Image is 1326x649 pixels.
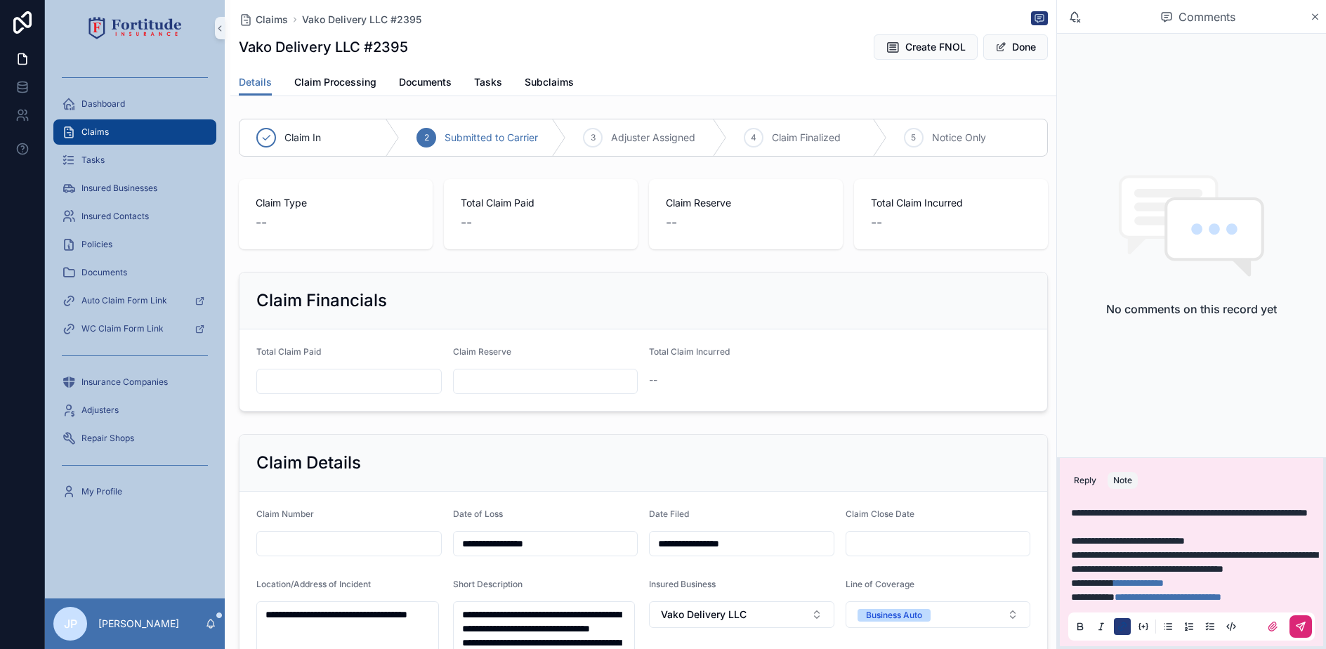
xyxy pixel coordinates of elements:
[453,509,503,519] span: Date of Loss
[53,91,216,117] a: Dashboard
[905,40,966,54] span: Create FNOL
[81,433,134,444] span: Repair Shops
[591,132,596,143] span: 3
[453,579,523,589] span: Short Description
[525,70,574,98] a: Subclaims
[53,398,216,423] a: Adjusters
[53,426,216,451] a: Repair Shops
[932,131,986,145] span: Notice Only
[611,131,695,145] span: Adjuster Assigned
[461,213,472,232] span: --
[294,75,376,89] span: Claim Processing
[81,211,149,222] span: Insured Contacts
[53,176,216,201] a: Insured Businesses
[53,119,216,145] a: Claims
[53,147,216,173] a: Tasks
[53,369,216,395] a: Insurance Companies
[399,75,452,89] span: Documents
[81,155,105,166] span: Tasks
[846,601,1031,628] button: Select Button
[453,346,511,357] span: Claim Reserve
[256,13,288,27] span: Claims
[81,239,112,250] span: Policies
[1108,472,1138,489] button: Note
[81,183,157,194] span: Insured Businesses
[1179,8,1235,25] span: Comments
[1068,472,1102,489] button: Reply
[866,609,922,622] div: Business Auto
[53,316,216,341] a: WC Claim Form Link
[772,131,841,145] span: Claim Finalized
[302,13,421,27] a: Vako Delivery LLC #2395
[256,346,321,357] span: Total Claim Paid
[846,579,914,589] span: Line of Coverage
[911,132,916,143] span: 5
[53,288,216,313] a: Auto Claim Form Link
[81,405,119,416] span: Adjusters
[239,70,272,96] a: Details
[53,260,216,285] a: Documents
[294,70,376,98] a: Claim Processing
[284,131,321,145] span: Claim In
[239,13,288,27] a: Claims
[666,213,677,232] span: --
[983,34,1048,60] button: Done
[45,56,225,523] div: scrollable content
[661,608,747,622] span: Vako Delivery LLC
[81,376,168,388] span: Insurance Companies
[239,37,408,57] h1: Vako Delivery LLC #2395
[445,131,538,145] span: Submitted to Carrier
[81,98,125,110] span: Dashboard
[81,267,127,278] span: Documents
[239,75,272,89] span: Details
[1113,475,1132,486] div: Note
[751,132,756,143] span: 4
[649,579,716,589] span: Insured Business
[81,486,122,497] span: My Profile
[474,75,502,89] span: Tasks
[53,232,216,257] a: Policies
[256,579,371,589] span: Location/Address of Incident
[64,615,77,632] span: JP
[399,70,452,98] a: Documents
[649,346,730,357] span: Total Claim Incurred
[81,126,109,138] span: Claims
[1106,301,1277,317] h2: No comments on this record yet
[474,70,502,98] a: Tasks
[649,509,689,519] span: Date Filed
[81,295,167,306] span: Auto Claim Form Link
[649,373,657,387] span: --
[256,213,267,232] span: --
[846,509,914,519] span: Claim Close Date
[666,196,826,210] span: Claim Reserve
[88,17,182,39] img: App logo
[871,213,882,232] span: --
[649,601,834,628] button: Select Button
[98,617,179,631] p: [PERSON_NAME]
[424,132,429,143] span: 2
[256,452,361,474] h2: Claim Details
[53,479,216,504] a: My Profile
[256,289,387,312] h2: Claim Financials
[256,509,314,519] span: Claim Number
[874,34,978,60] button: Create FNOL
[81,323,164,334] span: WC Claim Form Link
[871,196,1031,210] span: Total Claim Incurred
[461,196,621,210] span: Total Claim Paid
[256,196,416,210] span: Claim Type
[53,204,216,229] a: Insured Contacts
[525,75,574,89] span: Subclaims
